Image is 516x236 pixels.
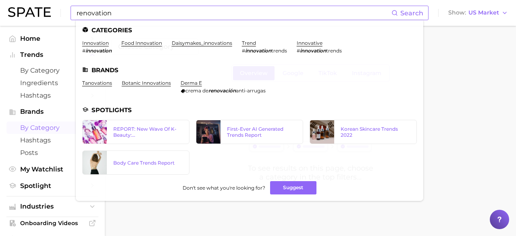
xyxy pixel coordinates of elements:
div: Body Care Trends Report [113,160,183,166]
a: Spotlight [6,180,98,192]
a: Home [6,32,98,45]
span: Ingredients [20,79,85,87]
a: Ingredients [6,77,98,89]
a: Hashtags [6,89,98,102]
a: First-Ever AI Generated Trends Report [196,120,303,144]
span: Show [448,10,466,15]
a: REPORT: New Wave Of K-Beauty: [GEOGRAPHIC_DATA]’s Trending Innovations In Skincare & Color Cosmetics [82,120,189,144]
span: trends [271,48,287,54]
span: by Category [20,67,85,74]
div: REPORT: New Wave Of K-Beauty: [GEOGRAPHIC_DATA]’s Trending Innovations In Skincare & Color Cosmetics [113,126,183,138]
span: My Watchlist [20,165,85,173]
button: ShowUS Market [446,8,510,18]
span: Hashtags [20,136,85,144]
em: innovation [300,48,326,54]
a: Korean Skincare Trends 2022 [310,120,417,144]
span: trends [326,48,342,54]
span: anti-arrugas [236,88,266,94]
a: derma e [181,80,202,86]
span: US Market [468,10,499,15]
a: My Watchlist [6,163,98,175]
a: tanovations [82,80,112,86]
span: Home [20,35,85,42]
div: Korean Skincare Trends 2022 [341,126,410,138]
a: trend [242,40,256,46]
a: innovative [297,40,322,46]
input: Search here for a brand, industry, or ingredient [76,6,391,20]
a: Body Care Trends Report [82,150,189,175]
a: Posts [6,146,98,159]
a: by Category [6,64,98,77]
a: food innovation [121,40,162,46]
a: botanic innovations [122,80,171,86]
button: Trends [6,49,98,61]
em: renovación [208,88,236,94]
li: Categories [82,27,417,33]
li: Spotlights [82,107,417,113]
a: innovation [82,40,109,46]
button: Suggest [270,181,316,194]
span: Search [400,9,423,17]
a: Onboarding Videos [6,217,98,229]
a: by Category [6,121,98,134]
img: SPATE [8,7,51,17]
span: # [82,48,85,54]
span: # [242,48,245,54]
button: Brands [6,106,98,118]
li: Brands [82,67,417,73]
span: crema de [185,88,208,94]
em: innovation [85,48,112,54]
button: Industries [6,200,98,213]
a: daisymakes_innovations [172,40,232,46]
span: Trends [20,51,85,58]
a: Hashtags [6,134,98,146]
span: # [297,48,300,54]
div: First-Ever AI Generated Trends Report [227,126,296,138]
span: Onboarding Videos [20,219,85,227]
span: Brands [20,108,85,115]
span: by Category [20,124,85,132]
span: Industries [20,203,85,210]
span: Hashtags [20,92,85,99]
span: Spotlight [20,182,85,190]
span: Don't see what you're looking for? [183,185,265,191]
span: Posts [20,149,85,157]
em: innovation [245,48,271,54]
